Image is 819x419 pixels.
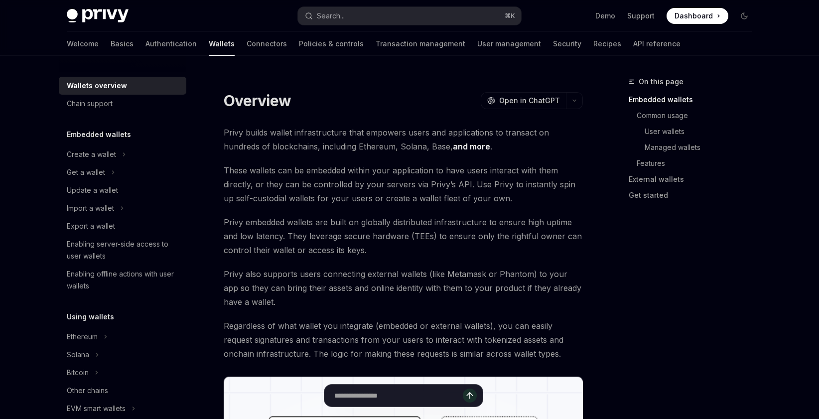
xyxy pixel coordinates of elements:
a: Managed wallets [645,140,760,155]
a: Enabling offline actions with user wallets [59,265,186,295]
button: Toggle dark mode [736,8,752,24]
div: Wallets overview [67,80,127,92]
a: Other chains [59,382,186,400]
a: Get started [629,187,760,203]
span: Open in ChatGPT [499,96,560,106]
a: Chain support [59,95,186,113]
a: Security [553,32,581,56]
span: Dashboard [675,11,713,21]
div: Import a wallet [67,202,114,214]
div: Export a wallet [67,220,115,232]
a: Connectors [247,32,287,56]
a: API reference [633,32,681,56]
span: ⌘ K [505,12,515,20]
span: Privy builds wallet infrastructure that empowers users and applications to transact on hundreds o... [224,126,583,153]
a: Wallets overview [59,77,186,95]
span: Privy also supports users connecting external wallets (like Metamask or Phantom) to your app so t... [224,267,583,309]
span: Regardless of what wallet you integrate (embedded or external wallets), you can easily request si... [224,319,583,361]
a: Wallets [209,32,235,56]
div: Ethereum [67,331,98,343]
div: EVM smart wallets [67,403,126,415]
div: Bitcoin [67,367,89,379]
a: Common usage [637,108,760,124]
a: Transaction management [376,32,465,56]
button: Search...⌘K [298,7,521,25]
span: These wallets can be embedded within your application to have users interact with them directly, ... [224,163,583,205]
a: Demo [595,11,615,21]
div: Search... [317,10,345,22]
a: User wallets [645,124,760,140]
img: dark logo [67,9,129,23]
a: Embedded wallets [629,92,760,108]
a: External wallets [629,171,760,187]
h5: Embedded wallets [67,129,131,140]
h5: Using wallets [67,311,114,323]
div: Enabling offline actions with user wallets [67,268,180,292]
span: On this page [639,76,683,88]
a: Enabling server-side access to user wallets [59,235,186,265]
a: User management [477,32,541,56]
a: Authentication [145,32,197,56]
a: and more [453,141,490,152]
button: Send message [463,389,477,403]
a: Welcome [67,32,99,56]
div: Enabling server-side access to user wallets [67,238,180,262]
button: Open in ChatGPT [481,92,566,109]
a: Policies & controls [299,32,364,56]
a: Features [637,155,760,171]
div: Get a wallet [67,166,105,178]
div: Solana [67,349,89,361]
span: Privy embedded wallets are built on globally distributed infrastructure to ensure high uptime and... [224,215,583,257]
a: Basics [111,32,134,56]
a: Export a wallet [59,217,186,235]
a: Support [627,11,655,21]
div: Update a wallet [67,184,118,196]
div: Create a wallet [67,148,116,160]
div: Chain support [67,98,113,110]
div: Other chains [67,385,108,397]
a: Recipes [593,32,621,56]
h1: Overview [224,92,291,110]
a: Update a wallet [59,181,186,199]
a: Dashboard [667,8,728,24]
